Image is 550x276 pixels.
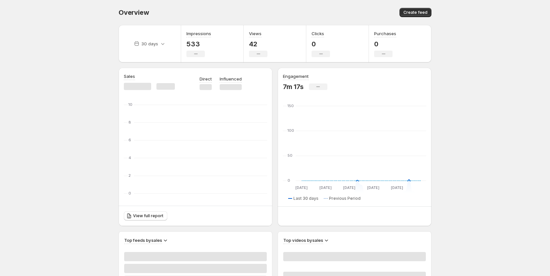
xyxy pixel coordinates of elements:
h3: Top videos by sales [283,237,323,243]
h3: Top feeds by sales [124,237,162,243]
text: [DATE] [319,185,332,190]
h3: Impressions [186,30,211,37]
a: View full report [124,211,167,220]
span: Overview [119,9,149,16]
span: View full report [133,213,163,218]
text: [DATE] [295,185,308,190]
h3: Purchases [374,30,396,37]
p: Influenced [220,76,242,82]
span: Create feed [403,10,427,15]
text: 2 [128,173,131,178]
text: 4 [128,155,131,160]
h3: Sales [124,73,135,80]
text: 6 [128,138,131,142]
text: 150 [288,103,294,108]
button: Create feed [399,8,431,17]
span: Last 30 days [293,196,318,201]
text: 8 [128,120,131,125]
p: 42 [249,40,267,48]
h3: Clicks [312,30,324,37]
text: [DATE] [343,185,355,190]
p: 533 [186,40,211,48]
text: 50 [288,153,292,158]
h3: Engagement [283,73,309,80]
p: Direct [200,76,212,82]
h3: Views [249,30,261,37]
text: 10 [128,102,132,107]
p: 0 [374,40,396,48]
text: [DATE] [367,185,379,190]
text: 0 [128,191,131,195]
text: 0 [288,178,290,183]
p: 30 days [141,40,158,47]
p: 7m 17s [283,83,304,91]
span: Previous Period [329,196,361,201]
p: 0 [312,40,330,48]
text: 100 [288,128,294,133]
text: [DATE] [391,185,403,190]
